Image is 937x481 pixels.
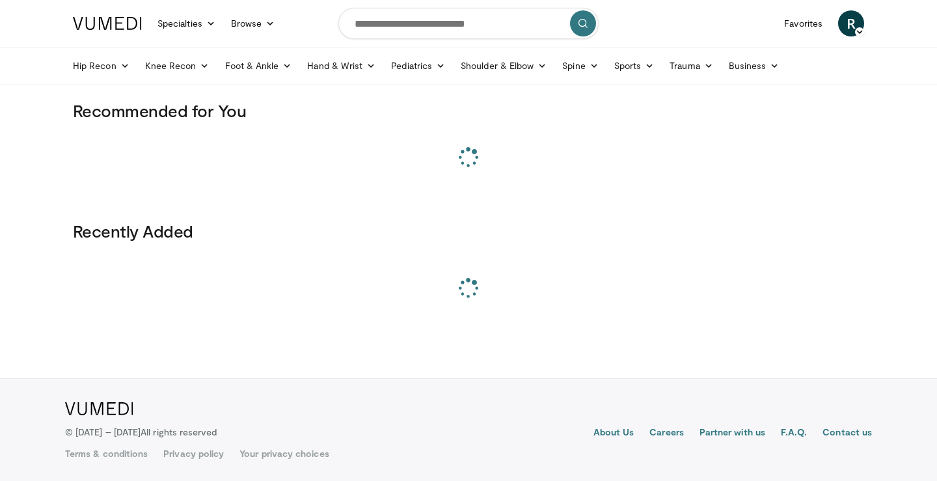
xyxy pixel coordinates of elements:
[223,10,283,36] a: Browse
[65,53,137,79] a: Hip Recon
[65,426,217,439] p: © [DATE] – [DATE]
[721,53,787,79] a: Business
[65,402,133,415] img: VuMedi Logo
[781,426,807,441] a: F.A.Q.
[338,8,599,39] input: Search topics, interventions
[593,426,634,441] a: About Us
[822,426,872,441] a: Contact us
[699,426,765,441] a: Partner with us
[141,426,217,437] span: All rights reserved
[137,53,217,79] a: Knee Recon
[838,10,864,36] a: R
[163,447,224,460] a: Privacy policy
[73,100,864,121] h3: Recommended for You
[65,447,148,460] a: Terms & conditions
[662,53,721,79] a: Trauma
[554,53,606,79] a: Spine
[383,53,453,79] a: Pediatrics
[649,426,684,441] a: Careers
[776,10,830,36] a: Favorites
[239,447,329,460] a: Your privacy choices
[217,53,300,79] a: Foot & Ankle
[453,53,554,79] a: Shoulder & Elbow
[73,221,864,241] h3: Recently Added
[606,53,662,79] a: Sports
[150,10,223,36] a: Specialties
[73,17,142,30] img: VuMedi Logo
[299,53,383,79] a: Hand & Wrist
